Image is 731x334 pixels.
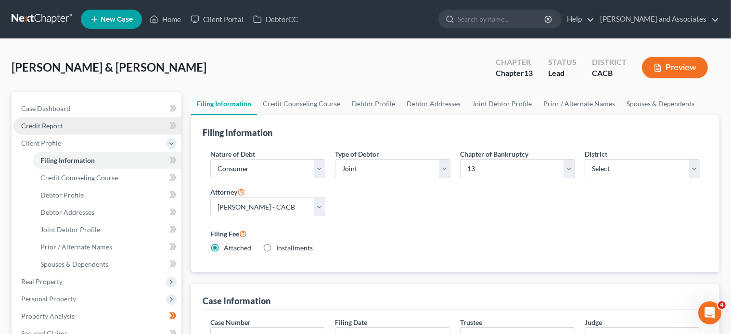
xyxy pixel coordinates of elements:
label: Nature of Debt [210,149,255,159]
input: Search by name... [458,10,546,28]
a: Credit Counseling Course [33,169,181,186]
a: Home [145,11,186,28]
a: Help [562,11,594,28]
label: District [585,149,607,159]
a: Prior / Alternate Names [33,238,181,256]
span: Installments [276,244,313,252]
div: Case Information [203,295,270,307]
label: Filing Fee [210,228,700,239]
span: 4 [718,301,726,309]
div: Filing Information [203,127,272,138]
label: Chapter of Bankruptcy [460,149,528,159]
span: Property Analysis [21,312,75,320]
a: Case Dashboard [13,100,181,117]
a: Debtor Addresses [33,204,181,221]
a: Spouses & Dependents [621,92,700,115]
span: Credit Counseling Course [40,173,118,182]
a: Debtor Addresses [401,92,466,115]
span: Client Profile [21,139,61,147]
a: Joint Debtor Profile [466,92,538,115]
a: DebtorCC [248,11,303,28]
div: Status [548,57,577,68]
label: Judge [585,317,602,327]
label: Trustee [460,317,482,327]
span: 13 [524,68,533,77]
span: Personal Property [21,295,76,303]
span: Spouses & Dependents [40,260,108,268]
div: Lead [548,68,577,79]
span: Case Dashboard [21,104,70,112]
a: Prior / Alternate Names [538,92,621,115]
button: Preview [642,57,708,78]
a: Joint Debtor Profile [33,221,181,238]
a: Property Analysis [13,308,181,325]
label: Type of Debtor [335,149,379,159]
div: District [592,57,627,68]
span: Credit Report [21,122,63,130]
label: Case Number [210,317,251,327]
iframe: Intercom live chat [698,301,721,324]
div: CACB [592,68,627,79]
div: Chapter [496,68,533,79]
span: Debtor Addresses [40,208,94,216]
a: Filing Information [191,92,257,115]
a: Debtor Profile [33,186,181,204]
span: Debtor Profile [40,191,84,199]
a: Filing Information [33,152,181,169]
span: Prior / Alternate Names [40,243,112,251]
label: Attorney [210,186,245,198]
a: Client Portal [186,11,248,28]
span: New Case [101,16,133,23]
a: Credit Counseling Course [257,92,346,115]
a: Debtor Profile [346,92,401,115]
label: Filing Date [335,317,367,327]
a: [PERSON_NAME] and Associates [595,11,719,28]
span: Real Property [21,277,63,285]
span: [PERSON_NAME] & [PERSON_NAME] [12,60,206,74]
a: Credit Report [13,117,181,135]
div: Chapter [496,57,533,68]
a: Spouses & Dependents [33,256,181,273]
span: Attached [224,244,251,252]
span: Joint Debtor Profile [40,225,100,234]
span: Filing Information [40,156,95,164]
